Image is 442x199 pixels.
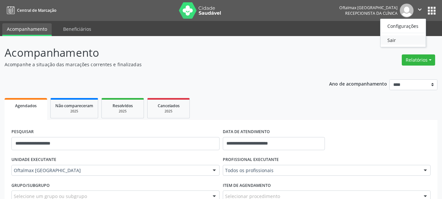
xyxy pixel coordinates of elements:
button: Relatórios [402,54,435,66]
button: apps [426,5,437,16]
label: Item de agendamento [223,180,271,190]
label: UNIDADE EXECUTANTE [11,155,56,165]
button:  [414,4,426,17]
span: Resolvidos [113,103,133,109]
a: Acompanhamento [2,23,52,36]
a: Central de Marcação [5,5,56,16]
a: Configurações [380,21,426,30]
label: PROFISSIONAL EXECUTANTE [223,155,279,165]
label: Grupo/Subgrupo [11,180,50,190]
div: Oftalmax [GEOGRAPHIC_DATA] [339,5,398,10]
p: Ano de acompanhamento [329,79,387,88]
span: Recepcionista da clínica [345,10,398,16]
span: Agendados [15,103,37,109]
img: img [400,4,414,17]
span: Cancelados [158,103,180,109]
span: Todos os profissionais [225,167,417,174]
p: Acompanhe a situação das marcações correntes e finalizadas [5,61,308,68]
div: 2025 [55,109,93,114]
a: Sair [380,35,426,45]
p: Acompanhamento [5,45,308,61]
div: 2025 [106,109,139,114]
label: DATA DE ATENDIMENTO [223,127,270,137]
a: Beneficiários [59,23,96,35]
div: 2025 [152,109,185,114]
span: Oftalmax [GEOGRAPHIC_DATA] [14,167,206,174]
ul:  [380,19,426,47]
i:  [416,6,423,13]
span: Central de Marcação [17,8,56,13]
span: Não compareceram [55,103,93,109]
label: PESQUISAR [11,127,34,137]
